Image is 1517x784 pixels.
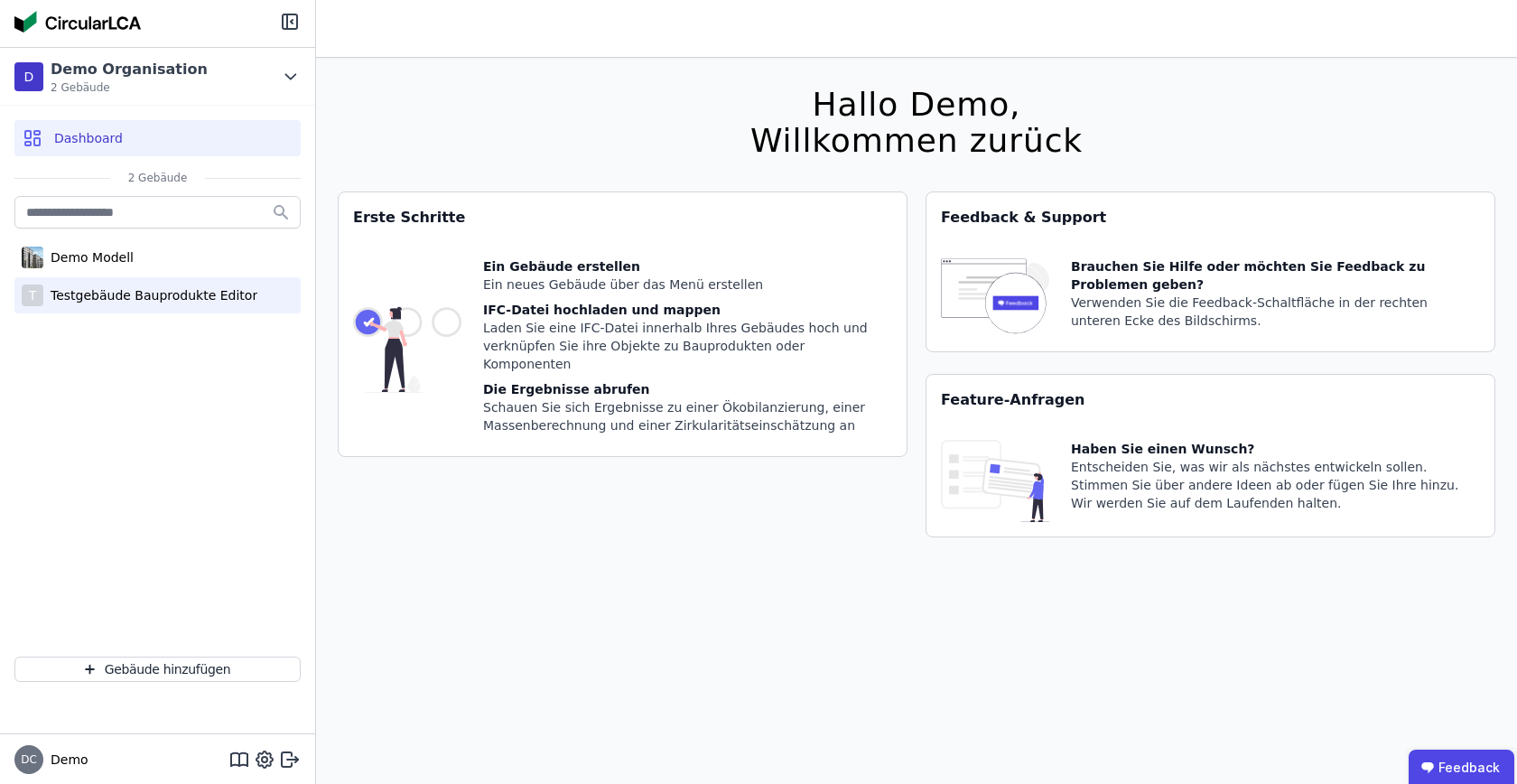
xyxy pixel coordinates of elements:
div: Hallo Demo, [750,87,1083,123]
div: Feedback & Support [926,192,1494,243]
div: Demo Modell [43,248,134,266]
img: feedback-icon-HCTs5lye.svg [941,257,1049,337]
img: feature_request_tile-UiXE1qGU.svg [941,440,1049,522]
img: getting_started_tile-DrF_GRSv.svg [353,257,461,442]
span: Demo [43,751,88,769]
span: 2 Gebäude [51,80,208,95]
div: Haben Sie einen Wunsch? [1071,440,1480,458]
div: Ein neues Gebäude über das Menü erstellen [483,275,892,294]
div: Verwenden Sie die Feedback-Schaltfläche in der rechten unteren Ecke des Bildschirms. [1071,294,1480,330]
div: T [22,285,43,306]
div: Erste Schritte [339,192,907,243]
div: Entscheiden Sie, was wir als nächstes entwickeln sollen. Stimmen Sie über andere Ideen ab oder fü... [1071,458,1480,512]
div: Schauen Sie sich Ergebnisse zu einer Ökobilanzierung, einer Massenberechnung und einer Zirkularit... [483,398,892,434]
div: Laden Sie eine IFC-Datei innerhalb Ihres Gebäudes hoch und verknüpfen Sie ihre Objekte zu Bauprod... [483,319,892,373]
img: Concular [14,11,141,33]
div: Feature-Anfragen [926,375,1494,425]
span: 2 Gebäude [110,171,206,185]
div: D [14,62,43,91]
div: Brauchen Sie Hilfe oder möchten Sie Feedback zu Problemen geben? [1071,257,1480,294]
span: Dashboard [54,129,123,147]
div: IFC-Datei hochladen und mappen [483,301,892,319]
div: Testgebäude Bauprodukte Editor [43,286,257,304]
img: Demo Modell [22,243,43,272]
div: Die Ergebnisse abrufen [483,380,892,398]
div: Demo Organisation [51,59,208,80]
div: Willkommen zurück [750,123,1083,159]
span: DC [21,754,37,765]
div: Ein Gebäude erstellen [483,257,892,275]
button: Gebäude hinzufügen [14,657,301,682]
